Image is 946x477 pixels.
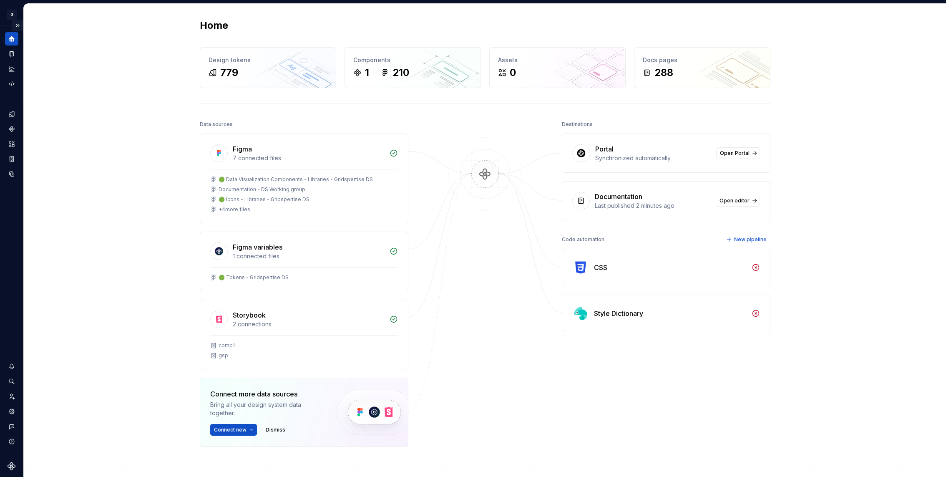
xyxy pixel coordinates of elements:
[5,375,18,388] button: Search ⌘K
[8,462,16,470] svg: Supernova Logo
[5,122,18,136] a: Components
[200,300,408,369] a: Storybook2 connectionscomp1gsp
[365,66,369,79] div: 1
[200,47,336,88] a: Design tokens779
[219,206,250,213] div: + 4 more files
[5,390,18,403] a: Invite team
[233,242,282,252] div: Figma variables
[595,154,711,162] div: Synchronized automatically
[219,342,235,349] div: comp1
[595,144,614,154] div: Portal
[262,424,289,436] button: Dismiss
[210,389,323,399] div: Connect more data sources
[392,66,409,79] div: 210
[210,401,323,417] div: Bring all your design system data together.
[594,262,607,273] div: CSS
[5,32,18,45] a: Home
[219,196,309,203] div: 🟢 Icons - Libraries - Gridspertise DS
[353,56,472,64] div: Components
[219,186,305,193] div: Documentation - DS Working group
[595,202,711,210] div: Last published 2 minutes ago
[233,310,266,320] div: Storybook
[7,10,17,20] div: G
[562,119,593,130] div: Destinations
[210,424,257,436] button: Connect new
[5,152,18,166] a: Storybook stories
[214,427,247,433] span: Connect new
[220,66,238,79] div: 779
[654,66,673,79] div: 288
[219,352,228,359] div: gsp
[12,20,23,31] button: Expand sidebar
[345,47,481,88] a: Components1210
[5,47,18,61] a: Documentation
[716,147,760,159] a: Open Portal
[594,308,643,318] div: Style Dictionary
[498,56,617,64] div: Assets
[716,195,760,207] a: Open editor
[5,405,18,418] a: Settings
[634,47,770,88] a: Docs pages288
[200,119,233,130] div: Data sources
[720,197,750,204] span: Open editor
[233,144,252,154] div: Figma
[209,56,327,64] div: Design tokens
[200,232,408,291] a: Figma variables1 connected files🟢 Tokens - Gridspertise DS
[233,252,385,260] div: 1 connected files
[219,274,289,281] div: 🟢 Tokens - Gridspertise DS
[5,167,18,181] a: Data sources
[219,176,373,183] div: 🟢 Data Visualization Components - Libraries - Gridspertise DS
[510,66,516,79] div: 0
[233,320,385,328] div: 2 connections
[2,5,22,23] button: G
[724,234,770,245] button: New pipeline
[266,427,285,433] span: Dismiss
[489,47,626,88] a: Assets0
[5,107,18,121] a: Design tokens
[595,192,642,202] div: Documentation
[5,360,18,373] button: Notifications
[5,137,18,151] a: Assets
[200,19,228,32] h2: Home
[5,420,18,433] button: Contact support
[5,77,18,91] a: Code automation
[5,62,18,76] a: Analytics
[562,234,604,245] div: Code automation
[643,56,762,64] div: Docs pages
[734,236,767,243] span: New pipeline
[233,154,385,162] div: 7 connected files
[200,134,408,223] a: Figma7 connected files🟢 Data Visualization Components - Libraries - Gridspertise DSDocumentation ...
[720,150,750,156] span: Open Portal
